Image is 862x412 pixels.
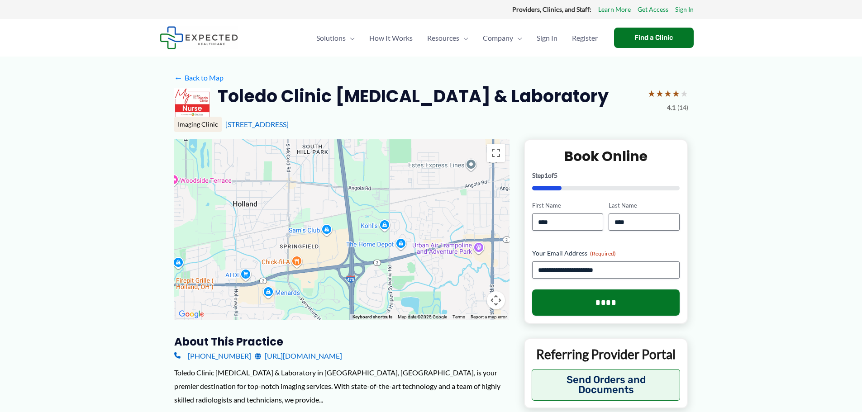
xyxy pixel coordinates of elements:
[675,4,694,15] a: Sign In
[667,102,676,114] span: 4.1
[648,85,656,102] span: ★
[544,171,548,179] span: 1
[174,73,183,82] span: ←
[537,22,557,54] span: Sign In
[309,22,362,54] a: SolutionsMenu Toggle
[369,22,413,54] span: How It Works
[572,22,598,54] span: Register
[532,249,680,258] label: Your Email Address
[176,308,206,320] img: Google
[420,22,476,54] a: ResourcesMenu Toggle
[316,22,346,54] span: Solutions
[459,22,468,54] span: Menu Toggle
[532,369,681,401] button: Send Orders and Documents
[680,85,688,102] span: ★
[427,22,459,54] span: Resources
[512,5,591,13] strong: Providers, Clinics, and Staff:
[471,314,507,319] a: Report a map error
[532,346,681,362] p: Referring Provider Portal
[174,71,224,85] a: ←Back to Map
[609,201,680,210] label: Last Name
[664,85,672,102] span: ★
[476,22,529,54] a: CompanyMenu Toggle
[656,85,664,102] span: ★
[487,144,505,162] button: Toggle fullscreen view
[532,147,680,165] h2: Book Online
[614,28,694,48] a: Find a Clinic
[487,291,505,309] button: Map camera controls
[483,22,513,54] span: Company
[677,102,688,114] span: (14)
[174,366,510,406] div: Toledo Clinic [MEDICAL_DATA] & Laboratory in [GEOGRAPHIC_DATA], [GEOGRAPHIC_DATA], is your premie...
[255,349,342,363] a: [URL][DOMAIN_NAME]
[225,120,289,128] a: [STREET_ADDRESS]
[532,201,603,210] label: First Name
[554,171,557,179] span: 5
[452,314,465,319] a: Terms (opens in new tab)
[532,172,680,179] p: Step of
[176,308,206,320] a: Open this area in Google Maps (opens a new window)
[529,22,565,54] a: Sign In
[638,4,668,15] a: Get Access
[362,22,420,54] a: How It Works
[590,250,616,257] span: (Required)
[398,314,447,319] span: Map data ©2025 Google
[174,349,251,363] a: [PHONE_NUMBER]
[174,117,222,132] div: Imaging Clinic
[160,26,238,49] img: Expected Healthcare Logo - side, dark font, small
[513,22,522,54] span: Menu Toggle
[565,22,605,54] a: Register
[309,22,605,54] nav: Primary Site Navigation
[218,85,609,107] h2: Toledo Clinic [MEDICAL_DATA] & Laboratory
[174,335,510,349] h3: About this practice
[352,314,392,320] button: Keyboard shortcuts
[598,4,631,15] a: Learn More
[346,22,355,54] span: Menu Toggle
[672,85,680,102] span: ★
